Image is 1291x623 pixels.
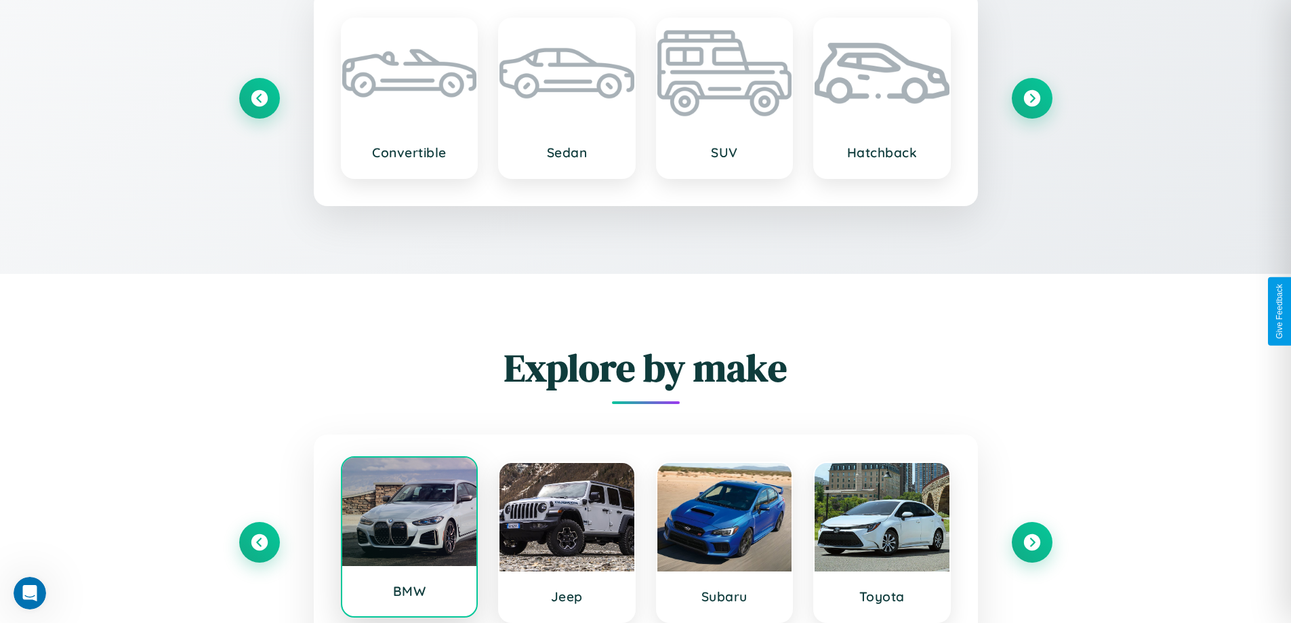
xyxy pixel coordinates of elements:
h3: Toyota [828,588,936,605]
iframe: Intercom live chat [14,577,46,609]
h2: Explore by make [239,342,1052,394]
h3: BMW [356,583,464,599]
h3: Sedan [513,144,621,161]
div: Give Feedback [1275,284,1284,339]
h3: Jeep [513,588,621,605]
h3: SUV [671,144,779,161]
h3: Convertible [356,144,464,161]
h3: Subaru [671,588,779,605]
h3: Hatchback [828,144,936,161]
